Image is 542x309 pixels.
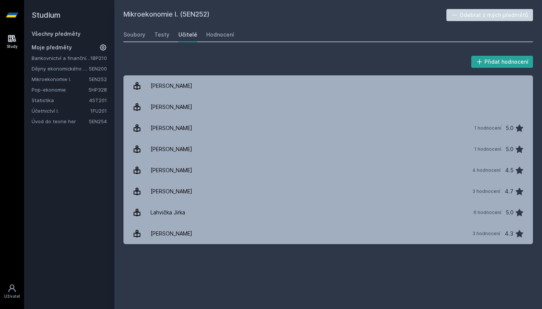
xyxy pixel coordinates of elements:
[151,142,192,157] div: [PERSON_NAME]
[123,223,533,244] a: [PERSON_NAME] 3 hodnocení 4.3
[471,56,533,68] button: Přidat hodnocení
[446,9,533,21] button: Odebrat z mých předmětů
[472,231,500,237] div: 3 hodnocení
[32,96,89,104] a: Statistika
[151,121,192,136] div: [PERSON_NAME]
[151,163,192,178] div: [PERSON_NAME]
[505,163,513,178] div: 4.5
[151,78,192,93] div: [PERSON_NAME]
[472,167,501,173] div: 4 hodnocení
[32,118,89,125] a: Úvod do teorie her
[178,27,197,42] a: Učitelé
[505,184,513,199] div: 4.7
[474,125,501,131] div: 1 hodnocení
[123,118,533,139] a: [PERSON_NAME] 1 hodnocení 5.0
[472,188,500,194] div: 3 hodnocení
[32,86,88,93] a: Pop-ekonomie
[151,184,192,199] div: [PERSON_NAME]
[123,139,533,160] a: [PERSON_NAME] 1 hodnocení 5.0
[89,76,107,82] a: 5EN252
[474,146,501,152] div: 1 hodnocení
[151,226,192,241] div: [PERSON_NAME]
[206,31,234,38] div: Hodnocení
[89,97,107,103] a: 4ST201
[89,118,107,124] a: 5EN254
[506,205,513,220] div: 5.0
[89,66,107,72] a: 5EN200
[32,107,90,115] a: Účetnictví I.
[206,27,234,42] a: Hodnocení
[506,121,513,136] div: 5.0
[154,31,169,38] div: Testy
[32,65,89,72] a: Dějiny ekonomického myšlení
[506,142,513,157] div: 5.0
[88,87,107,93] a: 5HP328
[151,205,185,220] div: Lahvička Jirka
[123,75,533,96] a: [PERSON_NAME]
[123,160,533,181] a: [PERSON_NAME] 4 hodnocení 4.5
[151,99,192,115] div: [PERSON_NAME]
[32,44,72,51] span: Moje předměty
[2,30,23,53] a: Study
[123,31,145,38] div: Soubory
[154,27,169,42] a: Testy
[90,55,107,61] a: 1BP210
[32,54,90,62] a: Bankovnictví a finanční instituce
[7,44,18,49] div: Study
[123,9,446,21] h2: Mikroekonomie I. (5EN252)
[505,226,513,241] div: 4.3
[123,27,145,42] a: Soubory
[90,108,107,114] a: 1FU201
[123,202,533,223] a: Lahvička Jirka 6 hodnocení 5.0
[2,280,23,303] a: Uživatel
[4,294,20,299] div: Uživatel
[178,31,197,38] div: Učitelé
[32,75,89,83] a: Mikroekonomie I.
[32,31,81,37] a: Všechny předměty
[473,210,501,216] div: 6 hodnocení
[123,96,533,118] a: [PERSON_NAME]
[123,181,533,202] a: [PERSON_NAME] 3 hodnocení 4.7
